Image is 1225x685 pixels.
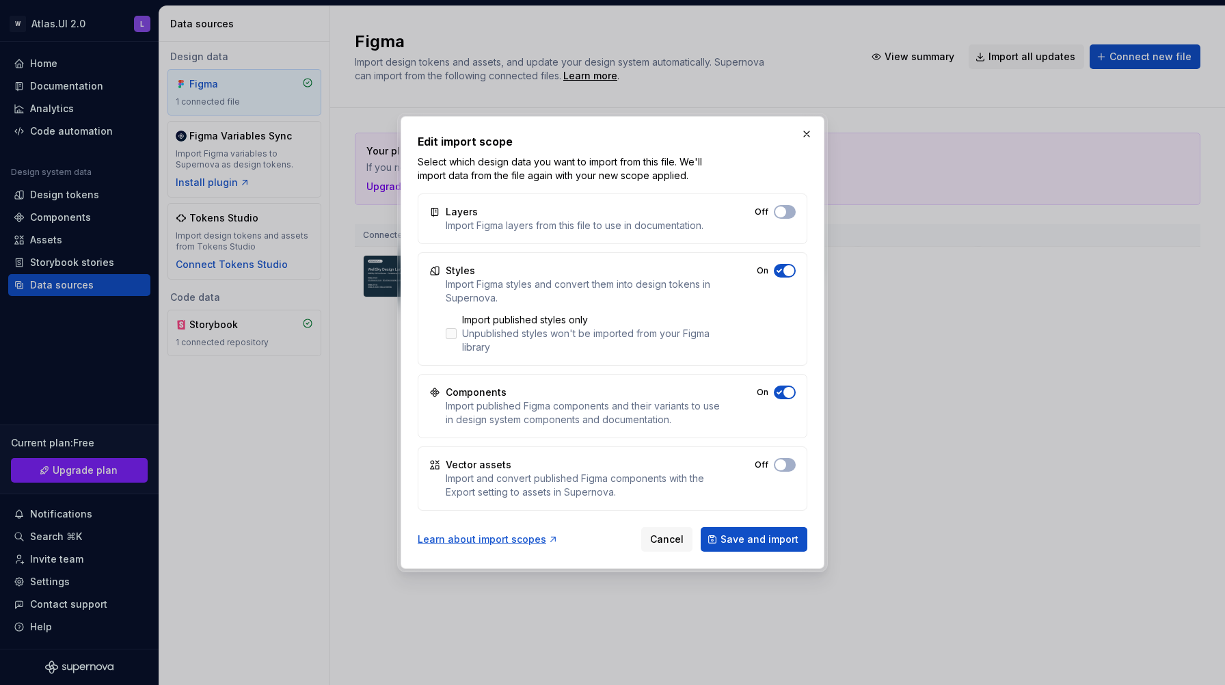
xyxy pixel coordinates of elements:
label: Off [755,206,768,217]
div: Vector assets [446,458,511,472]
div: Import Figma layers from this file to use in documentation. [446,219,703,232]
h2: Edit import scope [418,133,807,150]
button: Cancel [641,527,692,552]
div: Layers [446,205,478,219]
a: Learn about import scopes [418,533,558,546]
div: Styles [446,264,475,278]
button: Save and import [701,527,807,552]
div: Import and convert published Figma components with the Export setting to assets in Supernova. [446,472,719,499]
div: Import published styles only [462,313,721,327]
label: On [757,387,768,398]
p: Select which design data you want to import from this file. We'll import data from the file again... [418,155,715,183]
span: Save and import [721,533,798,546]
label: Off [755,459,768,470]
label: On [757,265,768,276]
div: Components [446,386,507,399]
span: Cancel [650,533,684,546]
div: Unpublished styles won't be imported from your Figma library [462,327,721,354]
div: Import published Figma components and their variants to use in design system components and docum... [446,399,721,427]
div: Import Figma styles and convert them into design tokens in Supernova. [446,278,721,305]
